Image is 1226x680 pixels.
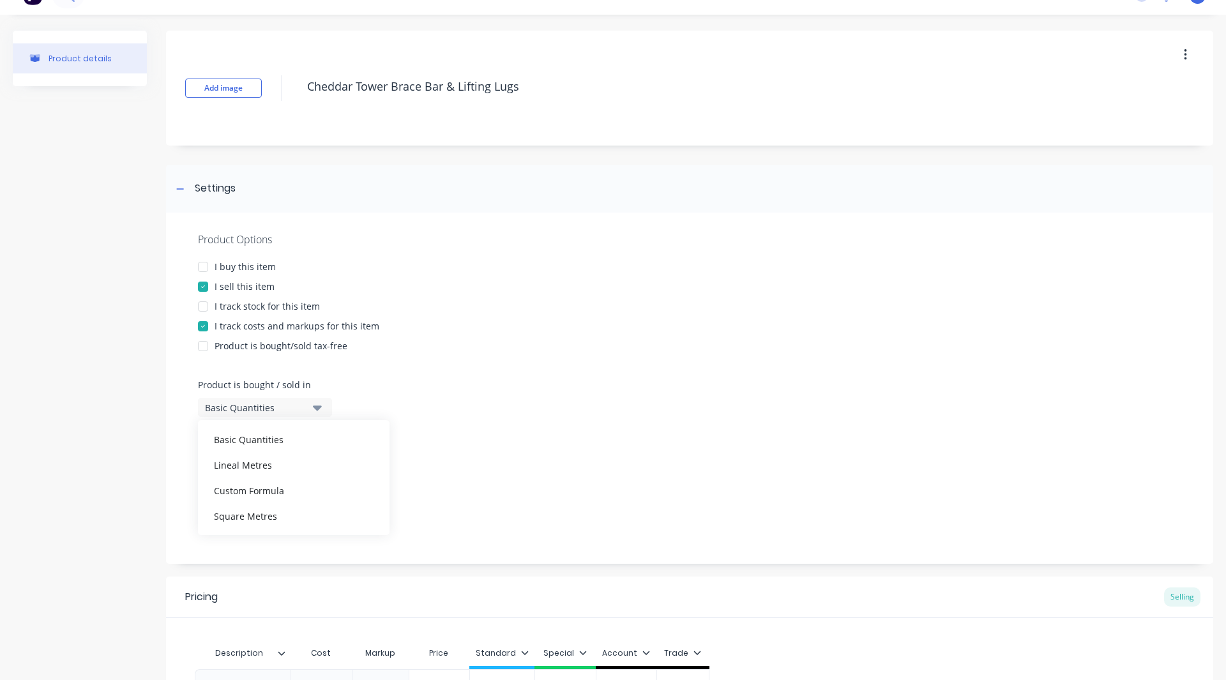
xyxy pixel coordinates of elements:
div: I track costs and markups for this item [215,319,379,333]
div: Lineal Metres [198,452,390,478]
div: Settings [195,181,236,197]
div: Standard [476,647,529,659]
div: Product is bought/sold tax-free [215,339,347,352]
button: Product details [13,43,147,73]
div: Price [409,640,470,666]
button: Basic Quantities [198,398,332,417]
div: Cost [291,640,352,666]
div: Pricing [185,589,218,605]
div: Description [195,637,283,669]
div: Square Metres [198,503,390,529]
div: Special [543,647,587,659]
div: Product Options [198,232,1181,247]
div: Basic Quantities [198,427,390,452]
div: Trade [664,647,701,659]
div: I track stock for this item [215,299,320,313]
div: Basic Quantities [205,401,307,414]
div: Description [195,640,291,666]
textarea: Cheddar Tower Brace Bar & Lifting Lugs [301,72,1108,102]
div: Product details [49,54,112,63]
button: Add image [185,79,262,98]
div: I buy this item [215,260,276,273]
div: Selling [1164,587,1200,607]
div: Custom Formula [198,478,390,503]
div: I sell this item [215,280,275,293]
label: Product is bought / sold in [198,378,326,391]
div: Markup [352,640,409,666]
div: Account [602,647,650,659]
